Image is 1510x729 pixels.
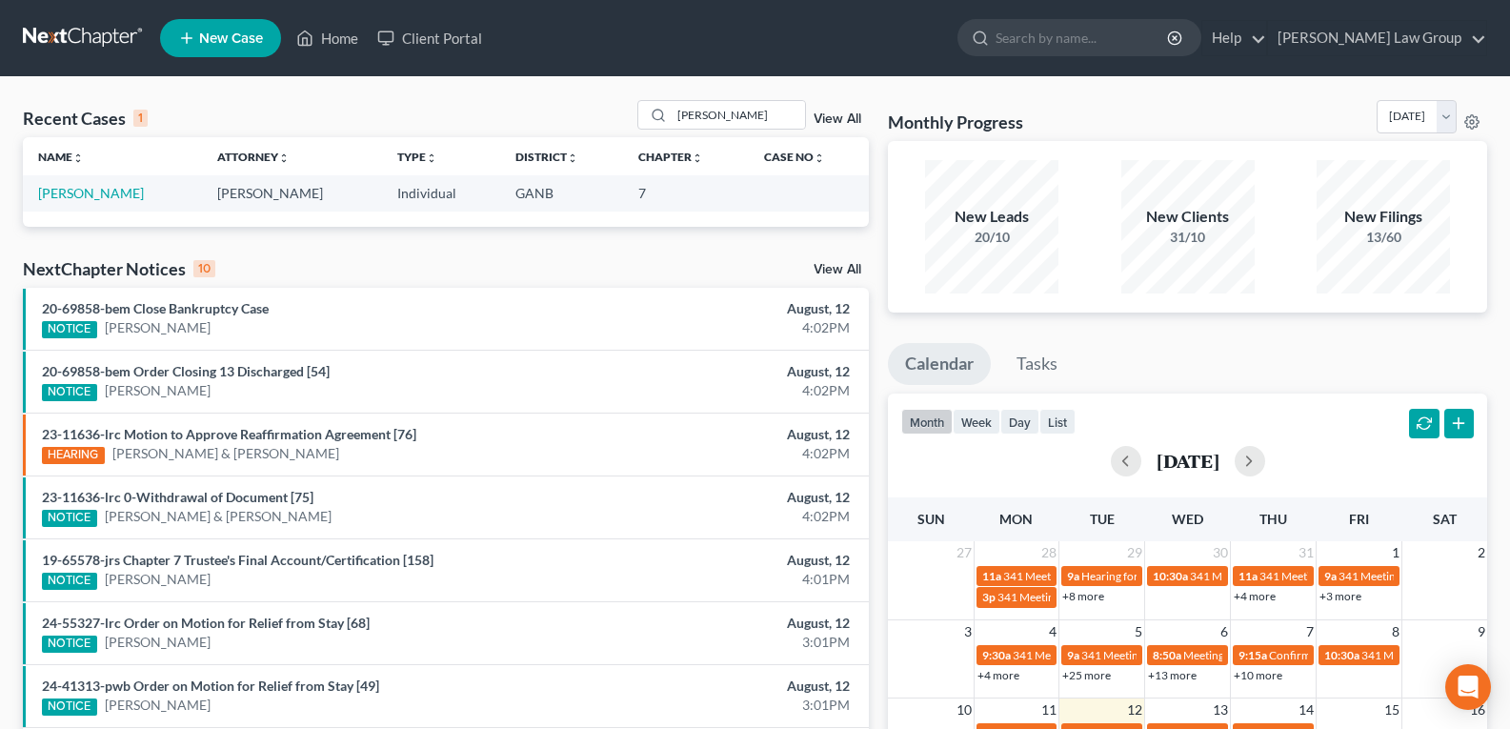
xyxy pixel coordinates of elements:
[1090,511,1115,527] span: Tue
[105,381,211,400] a: [PERSON_NAME]
[1172,511,1203,527] span: Wed
[1125,541,1144,564] span: 29
[1390,541,1401,564] span: 1
[1317,228,1450,247] div: 13/60
[814,263,861,276] a: View All
[38,150,84,164] a: Nameunfold_more
[1268,21,1486,55] a: [PERSON_NAME] Law Group
[1148,668,1197,682] a: +13 more
[594,444,850,463] div: 4:02PM
[23,257,215,280] div: NextChapter Notices
[1211,699,1230,721] span: 13
[594,318,850,337] div: 4:02PM
[278,152,290,164] i: unfold_more
[382,175,500,211] td: Individual
[202,175,381,211] td: [PERSON_NAME]
[1081,648,1253,662] span: 341 Meeting for [PERSON_NAME]
[1039,699,1058,721] span: 11
[23,107,148,130] div: Recent Cases
[982,590,996,604] span: 3p
[1382,699,1401,721] span: 15
[1297,541,1316,564] span: 31
[1324,569,1337,583] span: 9a
[1211,541,1230,564] span: 30
[1121,206,1255,228] div: New Clients
[1062,668,1111,682] a: +25 more
[217,150,290,164] a: Attorneyunfold_more
[1190,569,1462,583] span: 341 Meeting for [PERSON_NAME] & [PERSON_NAME]
[105,318,211,337] a: [PERSON_NAME]
[1317,206,1450,228] div: New Filings
[1153,648,1181,662] span: 8:50a
[594,507,850,526] div: 4:02PM
[955,699,974,721] span: 10
[672,101,805,129] input: Search by name...
[1133,620,1144,643] span: 5
[594,299,850,318] div: August, 12
[42,426,416,442] a: 23-11636-lrc Motion to Approve Reaffirmation Agreement [76]
[955,541,974,564] span: 27
[42,321,97,338] div: NOTICE
[814,152,825,164] i: unfold_more
[594,551,850,570] div: August, 12
[1476,620,1487,643] span: 9
[1153,569,1188,583] span: 10:30a
[1047,620,1058,643] span: 4
[1157,451,1219,471] h2: [DATE]
[925,228,1058,247] div: 20/10
[1339,569,1510,583] span: 341 Meeting for [PERSON_NAME]
[1218,620,1230,643] span: 6
[105,570,211,589] a: [PERSON_NAME]
[1039,541,1058,564] span: 28
[1390,620,1401,643] span: 8
[1039,409,1076,435] button: list
[112,444,339,463] a: [PERSON_NAME] & [PERSON_NAME]
[1319,589,1361,603] a: +3 more
[105,507,332,526] a: [PERSON_NAME] & [PERSON_NAME]
[1234,589,1276,603] a: +4 more
[567,152,578,164] i: unfold_more
[888,111,1023,133] h3: Monthly Progress
[594,425,850,444] div: August, 12
[594,362,850,381] div: August, 12
[594,614,850,633] div: August, 12
[426,152,437,164] i: unfold_more
[638,150,703,164] a: Chapterunfold_more
[1062,589,1104,603] a: +8 more
[500,175,623,211] td: GANB
[1121,228,1255,247] div: 31/10
[1349,511,1369,527] span: Fri
[623,175,749,211] td: 7
[594,488,850,507] div: August, 12
[42,489,313,505] a: 23-11636-lrc 0-Withdrawal of Document [75]
[1067,569,1079,583] span: 9a
[999,511,1033,527] span: Mon
[594,696,850,715] div: 3:01PM
[953,409,1000,435] button: week
[594,570,850,589] div: 4:01PM
[42,699,97,716] div: NOTICE
[42,363,330,379] a: 20-69858-bem Order Closing 13 Discharged [54]
[1234,668,1282,682] a: +10 more
[996,20,1170,55] input: Search by name...
[594,633,850,652] div: 3:01PM
[814,112,861,126] a: View All
[888,343,991,385] a: Calendar
[999,343,1075,385] a: Tasks
[982,648,1011,662] span: 9:30a
[1433,511,1457,527] span: Sat
[1238,569,1258,583] span: 11a
[1125,699,1144,721] span: 12
[1297,699,1316,721] span: 14
[515,150,578,164] a: Districtunfold_more
[925,206,1058,228] div: New Leads
[42,510,97,527] div: NOTICE
[42,447,105,464] div: HEARING
[962,620,974,643] span: 3
[1304,620,1316,643] span: 7
[1000,409,1039,435] button: day
[42,552,433,568] a: 19-65578-jrs Chapter 7 Trustee's Final Account/Certification [158]
[105,696,211,715] a: [PERSON_NAME]
[982,569,1001,583] span: 11a
[692,152,703,164] i: unfold_more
